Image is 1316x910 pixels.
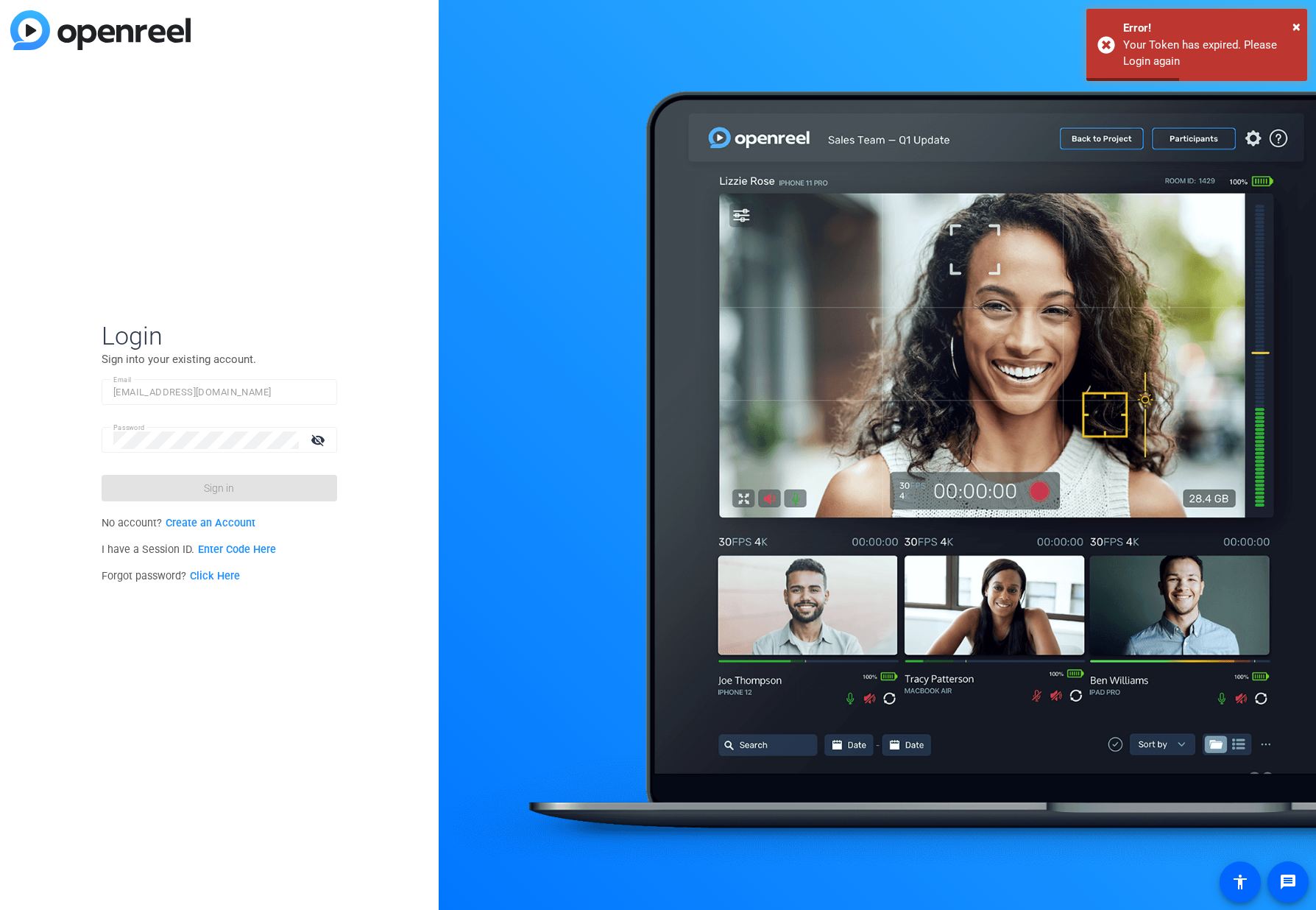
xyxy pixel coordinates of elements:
a: Enter Code Here [198,543,276,556]
a: Create an Account [166,517,255,529]
mat-icon: message [1279,873,1297,891]
mat-label: Email [113,375,132,384]
span: Forgot password? [102,570,240,582]
span: Login [102,320,337,351]
img: blue-gradient.svg [10,10,191,50]
span: No account? [102,517,255,529]
div: Error! [1123,20,1296,37]
mat-label: Password [113,423,145,431]
div: Your Token has expired. Please Login again [1123,37,1296,70]
a: Click Here [190,570,240,582]
mat-icon: visibility_off [302,429,337,451]
input: Enter Email Address [113,384,325,401]
p: Sign into your existing account. [102,351,337,367]
span: I have a Session ID. [102,543,276,556]
button: Close [1292,15,1301,38]
mat-icon: accessibility [1231,873,1249,891]
span: × [1292,18,1301,35]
